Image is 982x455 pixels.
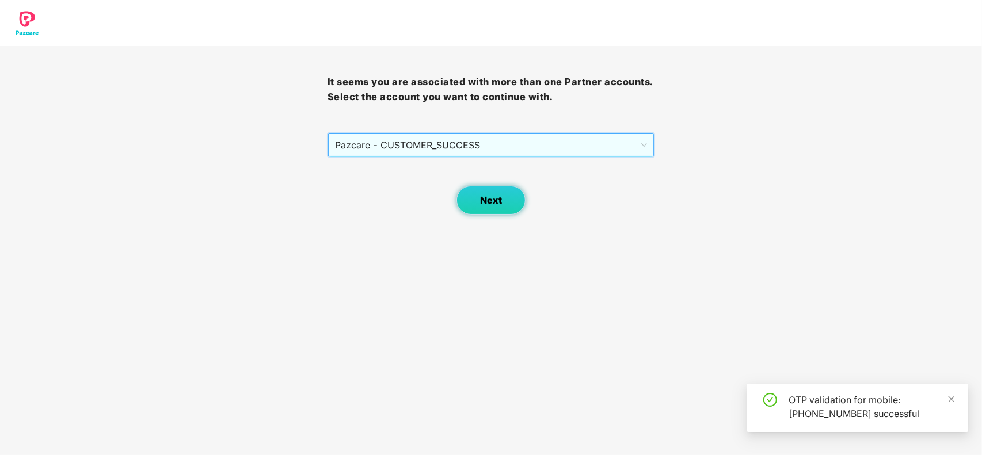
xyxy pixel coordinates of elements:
div: OTP validation for mobile: [PHONE_NUMBER] successful [789,393,954,420]
span: Pazcare - CUSTOMER_SUCCESS [335,134,648,156]
button: Next [456,186,526,215]
span: close [947,395,956,403]
span: check-circle [763,393,777,407]
h3: It seems you are associated with more than one Partner accounts. Select the account you want to c... [328,75,655,104]
span: Next [480,195,502,206]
